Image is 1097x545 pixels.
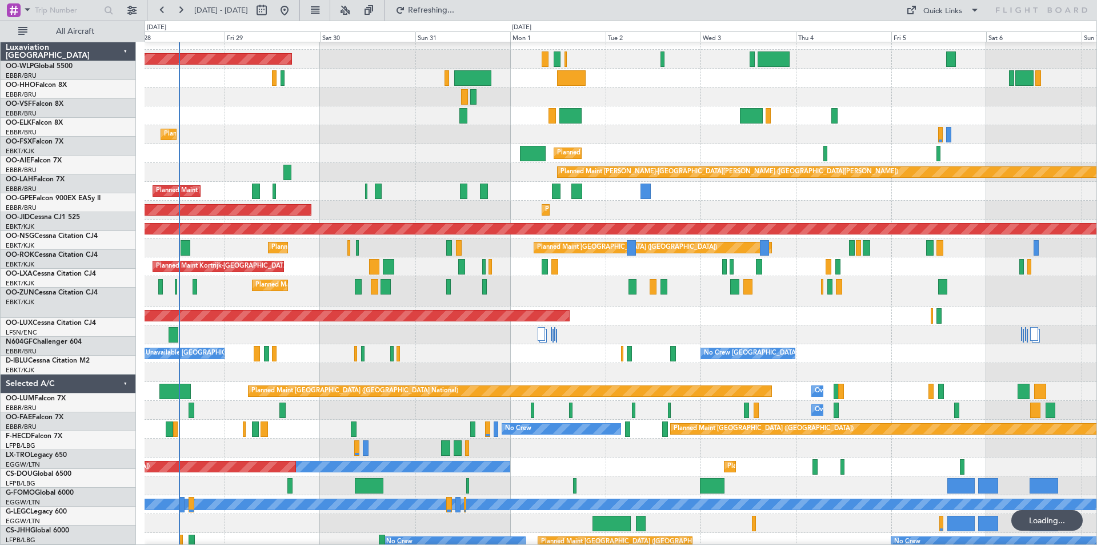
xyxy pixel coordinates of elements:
[6,101,63,108] a: OO-VSFFalcon 8X
[6,423,37,431] a: EBBR/BRU
[6,252,34,258] span: OO-ROK
[6,214,80,221] a: OO-JIDCessna CJ1 525
[6,339,33,345] span: N604GF
[6,252,98,258] a: OO-ROKCessna Citation CJ4
[6,233,98,240] a: OO-NSGCessna Citation CJ4
[6,527,30,534] span: CS-JHH
[6,204,37,212] a: EBBR/BRU
[6,395,66,402] a: OO-LUMFalcon 7X
[415,31,511,42] div: Sun 31
[6,195,33,202] span: OO-GPE
[6,460,40,469] a: EGGW/LTN
[6,185,37,193] a: EBBR/BRU
[537,239,717,256] div: Planned Maint [GEOGRAPHIC_DATA] ([GEOGRAPHIC_DATA])
[900,1,985,19] button: Quick Links
[164,126,297,143] div: Planned Maint Kortrijk-[GEOGRAPHIC_DATA]
[6,109,37,118] a: EBBR/BRU
[320,31,415,42] div: Sat 30
[30,27,121,35] span: All Aircraft
[130,31,225,42] div: Thu 28
[13,22,124,41] button: All Aircraft
[6,441,35,450] a: LFPB/LBG
[6,63,34,70] span: OO-WLP
[6,279,34,288] a: EBKT/KJK
[133,345,315,362] div: A/C Unavailable [GEOGRAPHIC_DATA]-[GEOGRAPHIC_DATA]
[6,404,37,412] a: EBBR/BRU
[6,347,37,356] a: EBBR/BRU
[6,490,35,496] span: G-FOMO
[6,82,67,89] a: OO-HHOFalcon 8X
[390,1,459,19] button: Refreshing...
[512,23,531,33] div: [DATE]
[194,5,248,15] span: [DATE] - [DATE]
[6,90,37,99] a: EBBR/BRU
[147,23,166,33] div: [DATE]
[6,508,30,515] span: G-LEGC
[6,433,31,440] span: F-HECD
[35,2,101,19] input: Trip Number
[6,366,34,375] a: EBKT/KJK
[6,128,37,137] a: EBBR/BRU
[6,270,96,277] a: OO-LXACessna Citation CJ4
[6,147,34,156] a: EBKT/KJK
[6,222,34,231] a: EBKT/KJK
[6,479,35,488] a: LFPB/LBG
[1011,510,1083,531] div: Loading...
[407,6,455,14] span: Refreshing...
[271,239,405,256] div: Planned Maint Kortrijk-[GEOGRAPHIC_DATA]
[6,414,63,421] a: OO-FAEFalcon 7X
[6,339,82,345] a: N604GFChallenger 604
[6,71,37,80] a: EBBR/BRU
[700,31,796,42] div: Wed 3
[6,101,32,108] span: OO-VSF
[6,357,28,364] span: D-IBLU
[255,277,389,294] div: Planned Maint Kortrijk-[GEOGRAPHIC_DATA]
[6,195,101,202] a: OO-GPEFalcon 900EX EASy II
[6,395,34,402] span: OO-LUM
[6,289,98,296] a: OO-ZUNCessna Citation CJ4
[505,420,531,437] div: No Crew
[6,138,63,145] a: OO-FSXFalcon 7X
[156,258,289,275] div: Planned Maint Kortrijk-[GEOGRAPHIC_DATA]
[796,31,891,42] div: Thu 4
[6,471,71,478] a: CS-DOUGlobal 6500
[704,345,895,362] div: No Crew [GEOGRAPHIC_DATA] ([GEOGRAPHIC_DATA] National)
[6,527,69,534] a: CS-JHHGlobal 6000
[6,357,90,364] a: D-IBLUCessna Citation M2
[557,145,737,162] div: Planned Maint [GEOGRAPHIC_DATA] ([GEOGRAPHIC_DATA])
[251,383,458,400] div: Planned Maint [GEOGRAPHIC_DATA] ([GEOGRAPHIC_DATA] National)
[6,320,33,327] span: OO-LUX
[6,82,35,89] span: OO-HHO
[6,120,31,126] span: OO-ELK
[545,201,678,218] div: Planned Maint Kortrijk-[GEOGRAPHIC_DATA]
[6,328,37,337] a: LFSN/ENC
[986,31,1082,42] div: Sat 6
[6,157,62,164] a: OO-AIEFalcon 7X
[891,31,987,42] div: Fri 5
[6,270,33,277] span: OO-LXA
[6,120,63,126] a: OO-ELKFalcon 8X
[6,166,37,174] a: EBBR/BRU
[6,452,67,459] a: LX-TROLegacy 650
[560,164,898,181] div: Planned Maint [PERSON_NAME]-[GEOGRAPHIC_DATA][PERSON_NAME] ([GEOGRAPHIC_DATA][PERSON_NAME])
[6,176,33,183] span: OO-LAH
[6,233,34,240] span: OO-NSG
[6,471,33,478] span: CS-DOU
[606,31,701,42] div: Tue 2
[510,31,606,42] div: Mon 1
[6,414,32,421] span: OO-FAE
[6,536,35,544] a: LFPB/LBG
[6,433,62,440] a: F-HECDFalcon 7X
[6,63,73,70] a: OO-WLPGlobal 5500
[674,420,854,437] div: Planned Maint [GEOGRAPHIC_DATA] ([GEOGRAPHIC_DATA])
[6,176,65,183] a: OO-LAHFalcon 7X
[815,401,892,419] div: Owner Melsbroek Air Base
[6,241,34,250] a: EBKT/KJK
[156,182,363,200] div: Planned Maint [GEOGRAPHIC_DATA] ([GEOGRAPHIC_DATA] National)
[923,6,962,17] div: Quick Links
[6,498,40,507] a: EGGW/LTN
[6,260,34,269] a: EBKT/KJK
[225,31,320,42] div: Fri 29
[6,157,30,164] span: OO-AIE
[727,458,907,475] div: Planned Maint [GEOGRAPHIC_DATA] ([GEOGRAPHIC_DATA])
